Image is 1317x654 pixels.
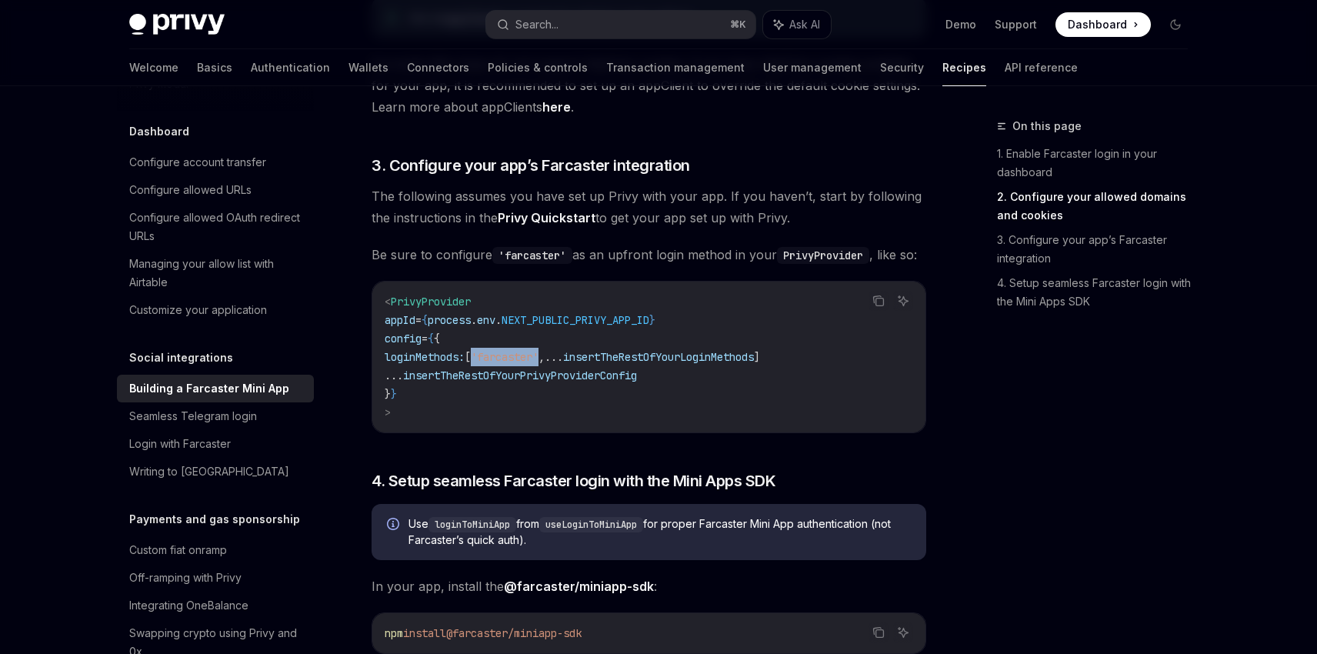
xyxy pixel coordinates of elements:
[477,313,495,327] span: env
[129,541,227,559] div: Custom fiat onramp
[495,313,502,327] span: .
[372,155,690,176] span: 3. Configure your app’s Farcaster integration
[129,181,252,199] div: Configure allowed URLs
[403,626,446,640] span: install
[465,350,471,364] span: [
[372,244,926,265] span: Be sure to configure as an upfront login method in your , like so:
[385,332,422,345] span: config
[129,14,225,35] img: dark logo
[129,435,231,453] div: Login with Farcaster
[539,517,643,532] code: useLoginToMiniApp
[754,350,760,364] span: ]
[129,462,289,481] div: Writing to [GEOGRAPHIC_DATA]
[649,313,655,327] span: }
[129,49,178,86] a: Welcome
[117,402,314,430] a: Seamless Telegram login
[117,250,314,296] a: Managing your allow list with Airtable
[129,596,248,615] div: Integrating OneBalance
[407,49,469,86] a: Connectors
[129,510,300,529] h5: Payments and gas sponsorship
[997,142,1200,185] a: 1. Enable Farcaster login in your dashboard
[542,99,571,115] a: here
[789,17,820,32] span: Ask AI
[117,296,314,324] a: Customize your application
[385,295,391,309] span: <
[129,209,305,245] div: Configure allowed OAuth redirect URLs
[893,291,913,311] button: Ask AI
[869,622,889,642] button: Copy the contents from the code block
[545,350,563,364] span: ...
[117,148,314,176] a: Configure account transfer
[997,185,1200,228] a: 2. Configure your allowed domains and cookies
[197,49,232,86] a: Basics
[471,350,538,364] span: 'farcaster'
[538,350,545,364] span: ,
[1005,49,1078,86] a: API reference
[893,622,913,642] button: Ask AI
[408,516,911,548] span: Use from for proper Farcaster Mini App authentication (not Farcaster’s quick auth).
[129,301,267,319] div: Customize your application
[251,49,330,86] a: Authentication
[117,430,314,458] a: Login with Farcaster
[117,536,314,564] a: Custom fiat onramp
[387,518,402,533] svg: Info
[1068,17,1127,32] span: Dashboard
[997,271,1200,314] a: 4. Setup seamless Farcaster login with the Mini Apps SDK
[995,17,1037,32] a: Support
[434,332,440,345] span: {
[492,247,572,264] code: 'farcaster'
[129,255,305,292] div: Managing your allow list with Airtable
[422,313,428,327] span: {
[486,11,755,38] button: Search...⌘K
[385,405,391,419] span: >
[869,291,889,311] button: Copy the contents from the code block
[129,122,189,141] h5: Dashboard
[498,210,595,225] strong: Privy Quickstart
[428,517,516,532] code: loginToMiniApp
[997,228,1200,271] a: 3. Configure your app’s Farcaster integration
[945,17,976,32] a: Demo
[385,369,403,382] span: ...
[129,569,242,587] div: Off-ramping with Privy
[415,313,422,327] span: =
[403,369,637,382] span: insertTheRestOfYourPrivyProviderConfig
[385,313,415,327] span: appId
[515,15,558,34] div: Search...
[502,313,649,327] span: NEXT_PUBLIC_PRIVY_APP_ID
[117,375,314,402] a: Building a Farcaster Mini App
[129,407,257,425] div: Seamless Telegram login
[488,49,588,86] a: Policies & controls
[117,458,314,485] a: Writing to [GEOGRAPHIC_DATA]
[129,349,233,367] h5: Social integrations
[348,49,388,86] a: Wallets
[372,470,775,492] span: 4. Setup seamless Farcaster login with the Mini Apps SDK
[372,185,926,229] span: The following assumes you have set up Privy with your app. If you haven’t, start by following the...
[446,626,582,640] span: @farcaster/miniapp-sdk
[563,350,754,364] span: insertTheRestOfYourLoginMethods
[129,153,266,172] div: Configure account transfer
[942,49,986,86] a: Recipes
[777,247,869,264] code: PrivyProvider
[385,350,465,364] span: loginMethods:
[730,18,746,31] span: ⌘ K
[117,204,314,250] a: Configure allowed OAuth redirect URLs
[372,576,926,597] span: In your app, install the :
[763,11,831,38] button: Ask AI
[129,379,289,398] div: Building a Farcaster Mini App
[385,387,391,401] span: }
[763,49,862,86] a: User management
[391,295,471,309] span: PrivyProvider
[504,579,654,595] a: @farcaster/miniapp-sdk
[471,313,477,327] span: .
[428,313,471,327] span: process
[117,564,314,592] a: Off-ramping with Privy
[117,592,314,619] a: Integrating OneBalance
[385,626,403,640] span: npm
[1012,117,1082,135] span: On this page
[880,49,924,86] a: Security
[1163,12,1188,37] button: Toggle dark mode
[391,387,397,401] span: }
[1055,12,1151,37] a: Dashboard
[422,332,428,345] span: =
[606,49,745,86] a: Transaction management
